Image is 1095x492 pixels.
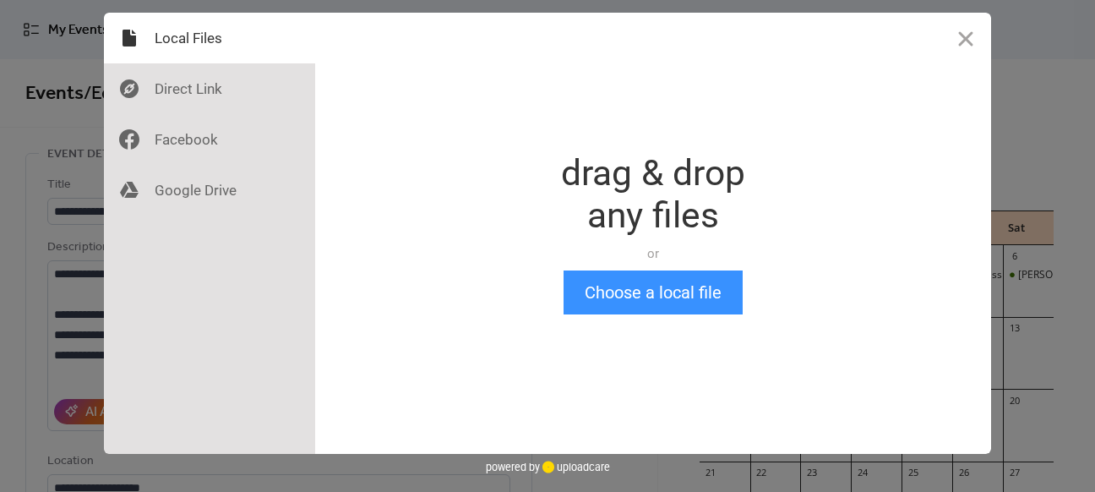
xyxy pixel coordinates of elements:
button: Close [940,13,991,63]
div: Facebook [104,114,315,165]
div: or [561,245,745,262]
div: Local Files [104,13,315,63]
div: drag & drop any files [561,152,745,237]
div: Direct Link [104,63,315,114]
a: uploadcare [540,461,610,473]
button: Choose a local file [564,271,743,314]
div: powered by [486,454,610,479]
div: Google Drive [104,165,315,216]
